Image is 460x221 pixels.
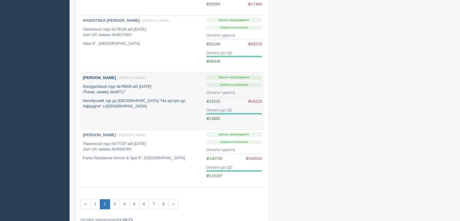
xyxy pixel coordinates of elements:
[139,199,149,209] a: 6
[83,18,140,23] b: HADIATSKA [PERSON_NAME]
[206,116,220,121] span: ₴13865
[206,50,262,56] div: Оплати до ЦО
[206,147,262,153] div: Оплати туриста
[80,15,204,72] a: HADIATSKA [PERSON_NAME] / [PERSON_NAME] Пакетний тур №79018 від [DATE]Join UP, заявка №3617483 Al...
[248,99,262,104] span: ₴16223
[110,199,120,209] a: 3
[100,199,110,209] a: 2
[119,199,129,209] a: 4
[206,156,222,161] span: ₴130700
[206,83,262,87] p: Повністю оплачено
[158,199,168,209] a: 8
[90,199,100,209] a: 1
[206,33,262,38] div: Оплати туриста
[80,130,204,187] a: [PERSON_NAME] / [PERSON_NAME] Пакетний тур №77737 від [DATE]Join UP, заявка №3606783 Fame Residen...
[83,41,201,47] p: Alba 4* , [GEOGRAPHIC_DATA]
[206,99,220,104] span: ₴15220
[80,73,204,130] a: [PERSON_NAME] / [PERSON_NAME] Екскурсійний тур №78009 від [DATE]iTravel, заявка №34717 Автобусний...
[141,19,169,22] span: / [PERSON_NAME]
[149,199,159,209] a: 7
[117,133,146,137] span: / [PERSON_NAME]
[83,141,146,152] i: Пакетний тур №77737 від [DATE] Join UP, заявка №3606783
[206,140,262,144] p: Повністю оплачено
[206,59,220,64] span: ₴48448
[206,107,262,113] div: Оплати до ЦО
[206,18,262,22] p: Бронь підтверджено
[83,84,151,94] i: Екскурсійний тур №78009 від [DATE] iTravel, заявка №34717
[206,173,222,178] span: ₴123197
[206,25,262,30] p: Повністю оплачено
[248,2,262,7] span: ₴17484
[83,155,201,161] p: Fame Residence Kemer & Spa 5*, [GEOGRAPHIC_DATA]
[248,41,262,47] span: ₴53276
[83,75,116,80] b: [PERSON_NAME]
[117,76,146,80] span: / [PERSON_NAME]
[83,98,201,109] p: Автобусний тур до [GEOGRAPHIC_DATA] "На зустріч до Афродіти" з [GEOGRAPHIC_DATA]
[206,75,262,80] p: Бронь підтверджено
[80,199,90,209] a: «
[83,133,116,137] b: [PERSON_NAME]
[129,199,139,209] a: 5
[246,156,262,162] span: ₴140510
[83,27,146,37] i: Пакетний тур №79018 від [DATE] Join UP, заявка №3617483
[168,199,178,209] a: »
[206,42,220,46] span: ₴52100
[206,90,262,96] div: Оплати туриста
[206,165,262,170] div: Оплати до ЦО
[206,132,262,137] p: Бронь підтверджено
[206,2,220,6] span: ₴25554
